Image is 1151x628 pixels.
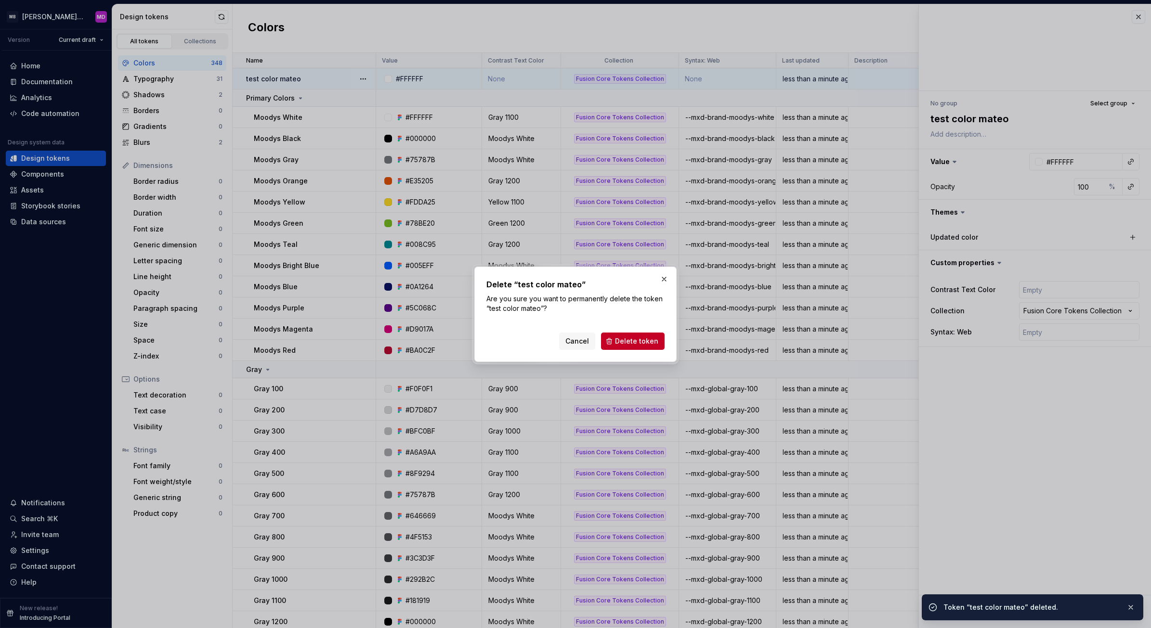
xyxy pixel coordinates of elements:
button: Cancel [559,333,595,350]
span: Cancel [565,336,589,346]
h2: Delete “test color mateo” [486,279,665,290]
button: Delete token [601,333,665,350]
span: Delete token [615,336,658,346]
div: Token “test color mateo” deleted. [943,602,1119,612]
p: Are you sure you want to permanently delete the token “test color mateo”? [486,294,665,313]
